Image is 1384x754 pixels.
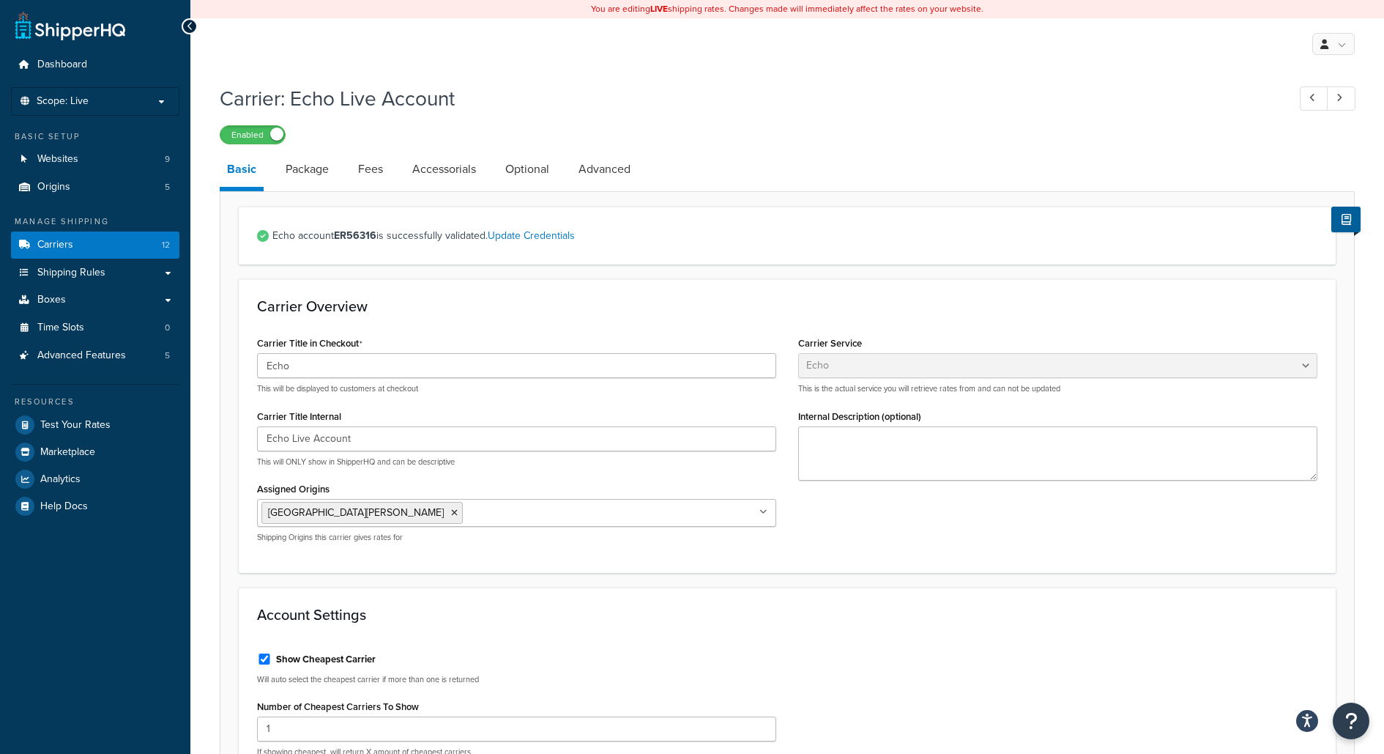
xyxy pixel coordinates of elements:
[11,146,179,173] li: Websites
[571,152,638,187] a: Advanced
[798,411,921,422] label: Internal Description (optional)
[37,322,84,334] span: Time Slots
[11,287,179,314] a: Boxes
[37,59,87,71] span: Dashboard
[37,95,89,108] span: Scope: Live
[11,215,179,228] div: Manage Shipping
[165,350,170,362] span: 5
[257,484,330,495] label: Assigned Origins
[272,226,1317,246] span: Echo account is successfully validated.
[37,294,66,306] span: Boxes
[334,228,376,243] strong: ER56316
[11,342,179,369] a: Advanced Features5
[165,181,170,193] span: 5
[162,239,170,251] span: 12
[165,153,170,166] span: 9
[11,232,179,259] a: Carriers12
[37,181,70,193] span: Origins
[257,298,1317,314] h3: Carrier Overview
[257,532,776,543] p: Shipping Origins this carrier gives rates for
[11,314,179,341] a: Time Slots0
[11,439,179,465] a: Marketplace
[11,174,179,201] a: Origins5
[1327,86,1355,111] a: Next Record
[11,259,179,287] a: Shipping Rules
[650,2,668,15] b: LIVE
[11,51,179,78] a: Dashboard
[40,419,111,432] span: Test Your Rates
[798,383,1317,394] p: This is the actual service you will retrieve rates from and can not be updated
[165,322,170,334] span: 0
[40,473,81,486] span: Analytics
[257,457,776,467] p: This will ONLY show in ShipperHQ and can be descriptive
[11,493,179,520] a: Help Docs
[220,126,285,144] label: Enabled
[11,342,179,369] li: Advanced Features
[268,505,444,520] span: [GEOGRAPHIC_DATA][PERSON_NAME]
[40,446,95,459] span: Marketplace
[220,152,264,191] a: Basic
[1331,207,1361,232] button: Show Help Docs
[11,174,179,201] li: Origins
[11,466,179,492] a: Analytics
[351,152,390,187] a: Fees
[257,674,776,685] p: Will auto select the cheapest carrier if more than one is returned
[257,701,419,712] label: Number of Cheapest Carriers To Show
[1333,703,1369,739] button: Open Resource Center
[11,412,179,438] a: Test Your Rates
[37,239,73,251] span: Carriers
[257,411,341,422] label: Carrier Title Internal
[278,152,336,187] a: Package
[405,152,483,187] a: Accessorials
[798,338,862,349] label: Carrier Service
[1300,86,1328,111] a: Previous Record
[488,228,575,243] a: Update Credentials
[40,500,88,513] span: Help Docs
[11,232,179,259] li: Carriers
[220,84,1273,113] h1: Carrier: Echo Live Account
[11,146,179,173] a: Websites9
[11,314,179,341] li: Time Slots
[11,130,179,143] div: Basic Setup
[257,338,362,350] label: Carrier Title in Checkout
[257,607,1317,623] h3: Account Settings
[498,152,557,187] a: Optional
[37,153,78,166] span: Websites
[37,267,105,279] span: Shipping Rules
[276,653,376,666] label: Show Cheapest Carrier
[37,350,126,362] span: Advanced Features
[11,396,179,408] div: Resources
[257,383,776,394] p: This will be displayed to customers at checkout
